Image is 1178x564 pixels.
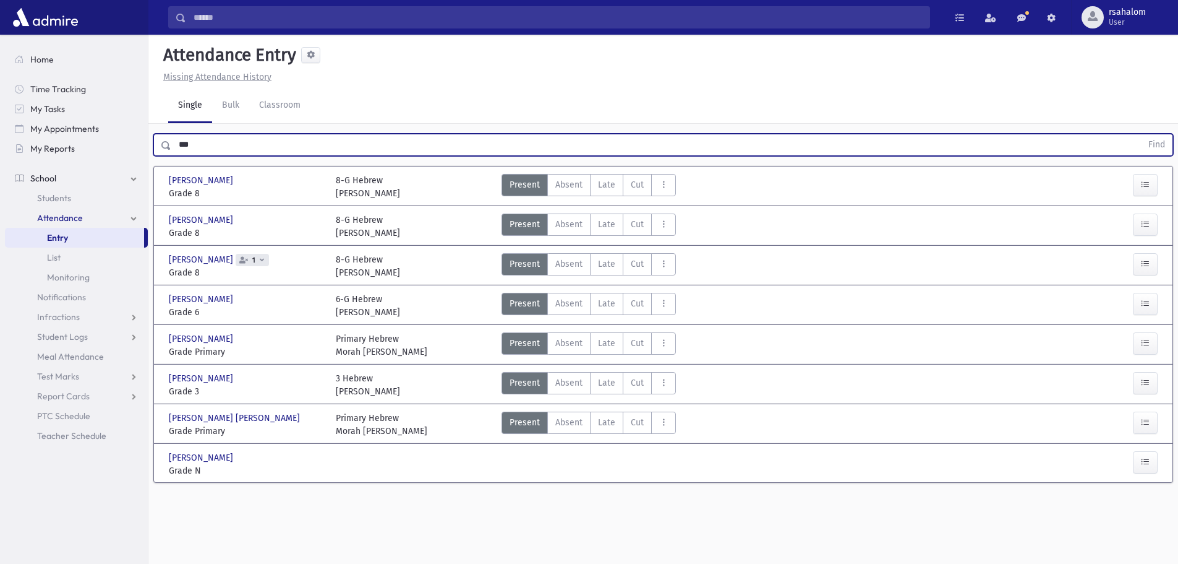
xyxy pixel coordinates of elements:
[37,430,106,441] span: Teacher Schedule
[631,178,644,191] span: Cut
[37,371,79,382] span: Test Marks
[631,258,644,271] span: Cut
[5,367,148,386] a: Test Marks
[555,218,583,231] span: Absent
[212,89,249,123] a: Bulk
[169,385,323,398] span: Grade 3
[249,89,310,123] a: Classroom
[336,174,400,200] div: 8-G Hebrew [PERSON_NAME]
[510,416,540,429] span: Present
[1109,17,1146,27] span: User
[502,412,676,438] div: AttTypes
[502,332,676,358] div: AttTypes
[1109,7,1146,17] span: rsahalom
[5,79,148,99] a: Time Tracking
[555,297,583,310] span: Absent
[5,168,148,188] a: School
[169,306,323,319] span: Grade 6
[169,266,323,279] span: Grade 8
[5,228,144,248] a: Entry
[502,293,676,319] div: AttTypes
[158,72,271,82] a: Missing Attendance History
[5,50,148,69] a: Home
[598,416,615,429] span: Late
[169,214,236,227] span: [PERSON_NAME]
[5,188,148,208] a: Students
[169,425,323,438] span: Grade Primary
[158,45,296,66] h5: Attendance Entry
[37,331,88,342] span: Student Logs
[37,410,90,422] span: PTC Schedule
[47,232,68,243] span: Entry
[169,174,236,187] span: [PERSON_NAME]
[169,227,323,240] span: Grade 8
[168,89,212,123] a: Single
[47,272,90,283] span: Monitoring
[510,178,540,191] span: Present
[510,218,540,231] span: Present
[555,258,583,271] span: Absent
[169,451,236,464] span: [PERSON_NAME]
[631,337,644,350] span: Cut
[502,174,676,200] div: AttTypes
[163,72,271,82] u: Missing Attendance History
[30,54,54,65] span: Home
[336,214,400,240] div: 8-G Hebrew [PERSON_NAME]
[250,256,258,264] span: 1
[10,5,81,30] img: AdmirePro
[169,412,302,425] span: [PERSON_NAME] [PERSON_NAME]
[30,123,99,134] span: My Appointments
[5,426,148,446] a: Teacher Schedule
[5,347,148,367] a: Meal Attendance
[598,376,615,389] span: Late
[598,297,615,310] span: Late
[37,311,80,323] span: Infractions
[631,218,644,231] span: Cut
[169,187,323,200] span: Grade 8
[37,391,90,402] span: Report Cards
[5,327,148,347] a: Student Logs
[186,6,929,28] input: Search
[598,218,615,231] span: Late
[555,178,583,191] span: Absent
[336,332,427,358] div: Primary Hebrew Morah [PERSON_NAME]
[5,287,148,307] a: Notifications
[555,337,583,350] span: Absent
[1141,134,1172,155] button: Find
[631,416,644,429] span: Cut
[5,99,148,119] a: My Tasks
[502,253,676,279] div: AttTypes
[555,416,583,429] span: Absent
[336,372,400,398] div: 3 Hebrew [PERSON_NAME]
[631,376,644,389] span: Cut
[37,351,104,362] span: Meal Attendance
[169,372,236,385] span: [PERSON_NAME]
[510,337,540,350] span: Present
[502,372,676,398] div: AttTypes
[555,376,583,389] span: Absent
[510,258,540,271] span: Present
[30,173,56,184] span: School
[5,307,148,327] a: Infractions
[37,193,71,204] span: Students
[169,332,236,345] span: [PERSON_NAME]
[598,258,615,271] span: Late
[169,464,323,477] span: Grade N
[598,178,615,191] span: Late
[5,406,148,426] a: PTC Schedule
[30,84,86,95] span: Time Tracking
[47,252,61,263] span: List
[598,337,615,350] span: Late
[510,297,540,310] span: Present
[5,119,148,139] a: My Appointments
[5,267,148,287] a: Monitoring
[5,386,148,406] a: Report Cards
[5,139,148,158] a: My Reports
[510,376,540,389] span: Present
[631,297,644,310] span: Cut
[169,345,323,358] span: Grade Primary
[5,248,148,267] a: List
[336,412,427,438] div: Primary Hebrew Morah [PERSON_NAME]
[169,253,236,266] span: [PERSON_NAME]
[502,214,676,240] div: AttTypes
